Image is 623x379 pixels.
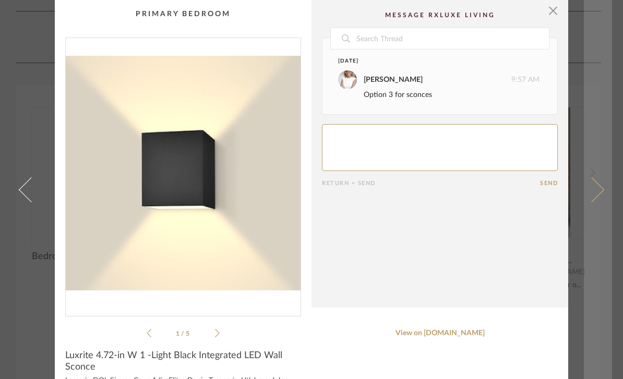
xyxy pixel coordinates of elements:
[540,180,558,187] button: Send
[364,74,423,85] div: [PERSON_NAME]
[322,180,540,187] div: Return = Send
[181,331,186,337] span: /
[355,28,549,49] input: Search Thread
[176,331,181,337] span: 1
[322,329,558,338] a: View on [DOMAIN_NAME]
[338,70,357,89] img: Porscha Showers-Martin-Petties
[338,70,540,89] div: 9:57 AM
[65,350,301,373] span: Luxrite 4.72-in W 1 -Light Black Integrated LED Wall Sconce
[66,38,301,308] div: 0
[186,331,191,337] span: 5
[338,57,520,65] div: [DATE]
[364,89,540,101] div: Option 3 for sconces
[66,38,301,308] img: 3d91be14-fd76-4cb0-a877-7ac4da377442_1000x1000.jpg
